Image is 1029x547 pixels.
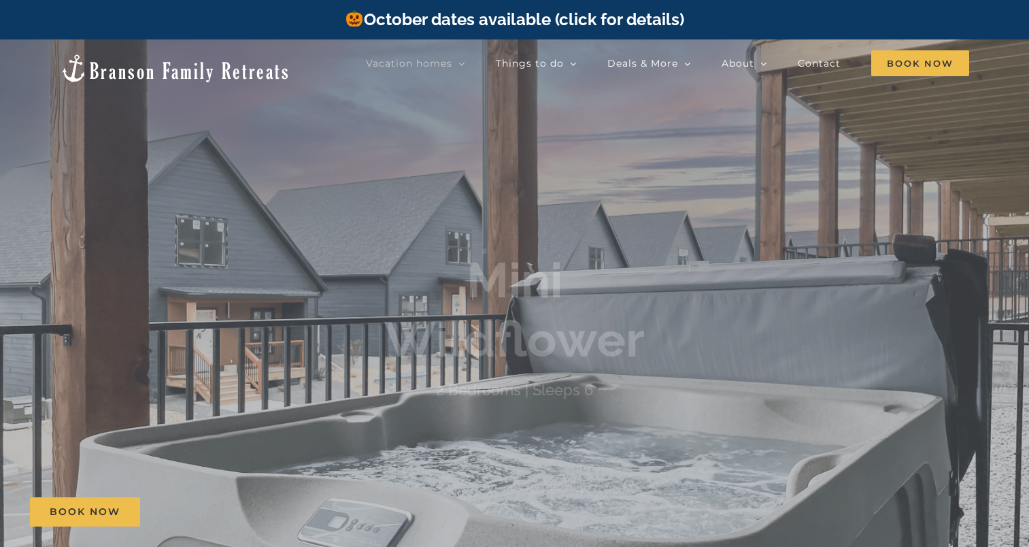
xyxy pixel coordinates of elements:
[798,59,841,68] span: Contact
[496,50,577,77] a: Things to do
[366,59,452,68] span: Vacation homes
[607,59,678,68] span: Deals & More
[798,50,841,77] a: Contact
[722,50,767,77] a: About
[722,59,754,68] span: About
[436,381,593,399] h4: 2 Bedrooms | Sleeps 6
[496,59,564,68] span: Things to do
[346,10,362,27] img: 🎃
[30,497,140,527] a: Book Now
[871,50,969,76] span: Book Now
[60,53,290,84] img: Branson Family Retreats Logo
[366,50,465,77] a: Vacation homes
[607,50,691,77] a: Deals & More
[345,10,684,29] a: October dates available (click for details)
[366,50,969,77] nav: Main Menu
[50,506,120,518] span: Book Now
[384,251,645,367] b: Mini Wildflower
